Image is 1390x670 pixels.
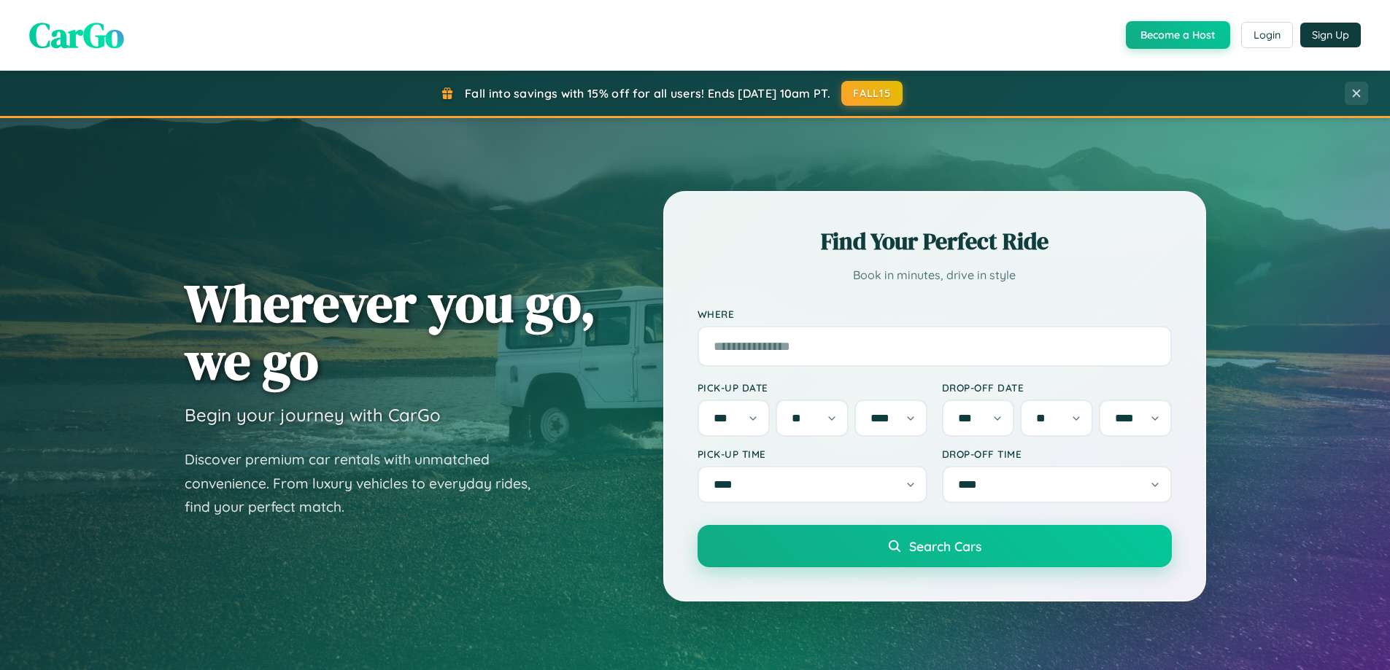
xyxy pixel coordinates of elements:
label: Drop-off Time [942,448,1172,460]
span: Fall into savings with 15% off for all users! Ends [DATE] 10am PT. [465,86,830,101]
label: Drop-off Date [942,381,1172,394]
button: FALL15 [841,81,903,106]
h2: Find Your Perfect Ride [698,225,1172,257]
label: Where [698,308,1172,320]
p: Discover premium car rentals with unmatched convenience. From luxury vehicles to everyday rides, ... [185,448,549,519]
label: Pick-up Date [698,381,927,394]
p: Book in minutes, drive in style [698,265,1172,286]
button: Become a Host [1126,21,1230,49]
button: Search Cars [698,525,1172,567]
label: Pick-up Time [698,448,927,460]
h1: Wherever you go, we go [185,274,596,389]
button: Sign Up [1300,23,1361,47]
h3: Begin your journey with CarGo [185,404,441,426]
span: Search Cars [909,538,981,554]
span: CarGo [29,11,124,59]
button: Login [1241,22,1293,48]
